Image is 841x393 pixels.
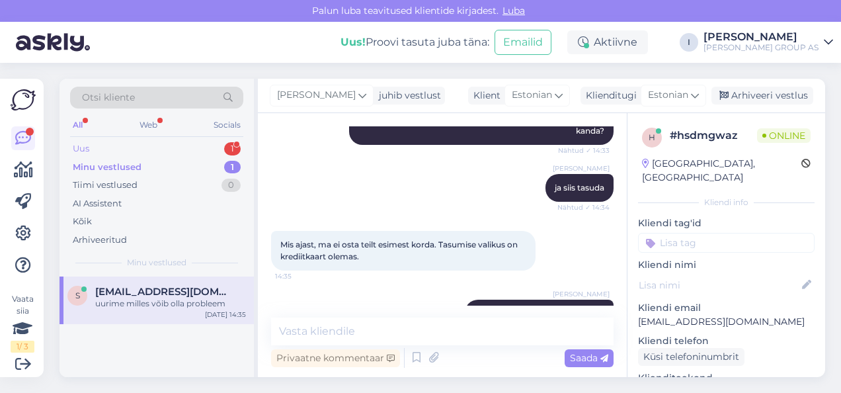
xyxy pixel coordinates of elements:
span: sirje.maripuu@gmail.com [95,286,233,298]
span: Estonian [648,88,688,103]
span: h [649,132,655,142]
div: # hsdmgwaz [670,128,757,144]
div: Aktiivne [567,30,648,54]
div: [PERSON_NAME] [703,32,819,42]
span: Online [757,128,811,143]
span: [PERSON_NAME] [553,163,610,173]
span: Nähtud ✓ 14:34 [557,202,610,212]
div: Privaatne kommentaar [271,349,400,367]
img: Askly Logo [11,89,36,110]
div: 0 [221,179,241,192]
div: [GEOGRAPHIC_DATA], [GEOGRAPHIC_DATA] [642,157,801,185]
div: Web [137,116,160,134]
p: Klienditeekond [638,371,815,385]
div: Socials [211,116,243,134]
div: Proovi tasuta juba täna: [340,34,489,50]
div: Klienditugi [581,89,637,103]
p: Kliendi email [638,301,815,315]
span: Luba [499,5,529,17]
span: ja siis tasuda [555,183,604,193]
span: Saada [570,352,608,364]
button: Emailid [495,30,551,55]
b: Uus! [340,36,366,48]
div: Kliendi info [638,196,815,208]
div: [DATE] 14:35 [205,310,246,320]
p: Kliendi telefon [638,334,815,348]
div: Vaata siia [11,293,34,353]
div: uurime milles võib olla probleem [95,298,246,310]
div: I [680,33,698,52]
input: Lisa tag [638,233,815,253]
div: juhib vestlust [374,89,441,103]
div: 1 / 3 [11,341,34,353]
div: 1 [224,161,241,174]
span: Otsi kliente [82,91,135,105]
p: Kliendi nimi [638,258,815,272]
p: [EMAIL_ADDRESS][DOMAIN_NAME] [638,315,815,329]
div: Minu vestlused [73,161,141,174]
div: Arhiveeritud [73,234,127,247]
a: [PERSON_NAME][PERSON_NAME] GROUP AS [703,32,833,53]
span: Minu vestlused [127,257,186,269]
div: Tiimi vestlused [73,179,138,192]
span: 14:35 [275,271,325,281]
div: [PERSON_NAME] GROUP AS [703,42,819,53]
div: Küsi telefoninumbrit [638,348,744,366]
div: Klient [468,89,501,103]
div: All [70,116,85,134]
input: Lisa nimi [639,278,799,292]
div: Uus [73,142,89,155]
div: AI Assistent [73,197,122,210]
span: s [75,290,80,300]
p: Kliendi tag'id [638,216,815,230]
div: Arhiveeri vestlus [711,87,813,105]
div: Kõik [73,215,92,228]
span: [PERSON_NAME] [553,289,610,299]
span: Estonian [512,88,552,103]
span: Mis ajast, ma ei osta teilt esimest korda. Tasumise valikus on krediitkaart olemas. [280,240,520,261]
span: [PERSON_NAME] [277,88,356,103]
div: 1 [224,142,241,155]
span: Nähtud ✓ 14:33 [558,146,610,155]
